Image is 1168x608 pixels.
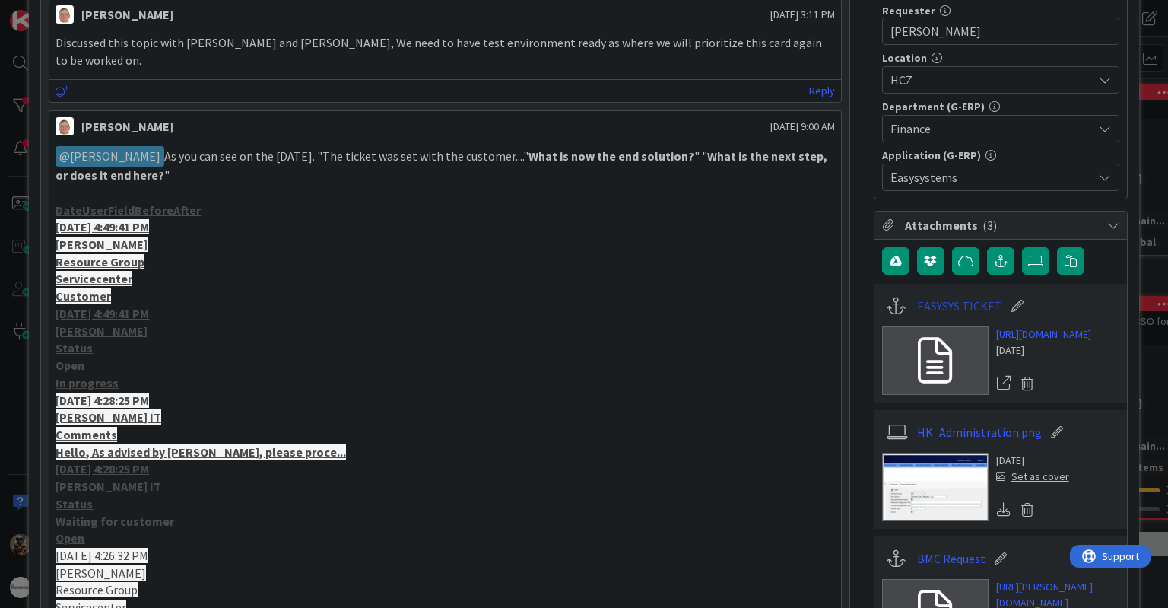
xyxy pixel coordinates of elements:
[56,271,132,286] u: Servicecenter
[56,409,161,425] u: [PERSON_NAME] IT
[56,219,149,234] u: [DATE] 4:49:41 PM
[81,5,173,24] div: [PERSON_NAME]
[56,530,84,546] u: Open
[56,5,74,24] img: lD
[56,237,148,252] u: [PERSON_NAME]
[56,496,93,511] u: Status
[56,479,161,494] u: [PERSON_NAME] IT
[56,427,117,442] u: Comments
[56,461,149,476] u: [DATE] 4:28:25 PM
[56,288,111,304] u: Customer
[56,117,74,135] img: lD
[56,306,149,321] u: [DATE] 4:49:41 PM
[56,582,138,597] span: Resource Group
[56,444,346,460] u: Hello, As advised by [PERSON_NAME], please proce...
[890,71,1093,89] span: HCZ
[56,34,834,68] p: Discussed this topic with [PERSON_NAME] and [PERSON_NAME], We need to have test environment ready...
[996,374,1013,393] a: Open
[56,375,119,390] u: In progress
[917,423,1042,441] a: HK_Administration.png
[56,548,148,563] span: [DATE] 4:26:32 PM
[996,453,1069,469] div: [DATE]
[917,549,985,568] a: BMC Request
[56,146,834,183] p: As you can see on the [DATE]. "The ticket was set with the customer...." " " "
[996,469,1069,485] div: Set as cover
[56,358,84,373] u: Open
[56,340,93,355] u: Status
[59,148,70,164] span: @
[890,168,1093,186] span: Easysystems
[56,202,201,218] u: DateUserFieldBeforeAfter
[982,218,997,233] span: ( 3 )
[770,119,835,135] span: [DATE] 9:00 AM
[996,342,1091,358] div: [DATE]
[528,148,694,164] strong: What is now the end solution?
[56,323,148,339] u: [PERSON_NAME]
[882,150,1119,161] div: Application (G-ERP)
[56,514,174,529] u: Waiting for customer
[56,254,144,269] u: Resource Group
[32,2,69,21] span: Support
[59,148,160,164] span: [PERSON_NAME]
[56,565,146,581] span: [PERSON_NAME]
[890,119,1093,138] span: Finance
[882,4,935,18] label: Requester
[905,216,1100,234] span: Attachments
[81,117,173,135] div: [PERSON_NAME]
[996,500,1013,520] div: Download
[56,393,149,408] u: [DATE] 4:28:25 PM
[917,297,1002,315] a: EASYSYS TICKET
[882,101,1119,112] div: Department (G-ERP)
[770,7,835,23] span: [DATE] 3:11 PM
[996,326,1091,342] a: [URL][DOMAIN_NAME]
[882,53,1119,63] div: Location
[809,81,835,100] a: Reply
